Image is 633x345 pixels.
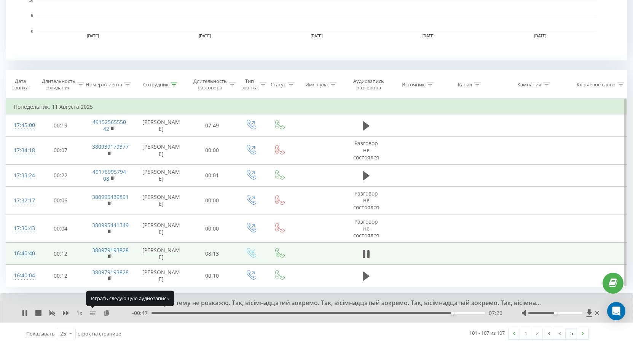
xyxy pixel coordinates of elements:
span: Разговор не состоялся [353,190,379,211]
td: 00:10 [188,265,236,287]
a: 4917699579408 [92,168,126,182]
td: 00:12 [37,265,85,287]
td: 00:12 [37,243,85,265]
div: Open Intercom Messenger [607,302,625,320]
a: 380995441349 [92,221,129,229]
td: Понедельник, 11 Августа 2025 [6,99,627,114]
text: [DATE] [87,34,99,38]
text: 5 [31,14,33,18]
div: Номер клиента [86,81,122,88]
td: 00:04 [37,215,85,243]
td: [PERSON_NAME] [134,215,188,243]
a: 4 [554,328,566,339]
a: 380995439891 [92,193,129,200]
td: 00:07 [37,137,85,165]
div: Кампания [517,81,541,88]
div: Длительность ожидания [42,78,75,91]
td: 00:00 [188,187,236,215]
text: [DATE] [423,34,435,38]
text: [DATE] [311,34,323,38]
div: 17:45:00 [14,118,29,133]
a: 380979193828 [92,269,129,276]
div: 17:34:18 [14,143,29,158]
div: Имя пула [305,81,328,88]
a: 3 [543,328,554,339]
td: [PERSON_NAME] [134,243,188,265]
div: Источник [402,81,425,88]
td: [PERSON_NAME] [134,164,188,186]
a: 4915256555042 [92,118,126,132]
div: 17:32:17 [14,193,29,208]
td: 00:22 [37,164,85,186]
span: Разговор не состоялся [353,140,379,161]
span: - 00:47 [132,309,151,317]
div: 17:30:43 [14,221,29,236]
span: Показывать [26,330,55,337]
div: Accessibility label [554,312,557,315]
a: 5 [566,328,577,339]
div: Статус [271,81,286,88]
td: [PERSON_NAME] [134,137,188,165]
td: [PERSON_NAME] [134,187,188,215]
td: 00:06 [37,187,85,215]
span: строк на странице [78,330,121,337]
div: Сотрудник [143,81,169,88]
text: 0 [31,29,33,33]
span: Разговор не состоялся [353,218,379,239]
td: 07:49 [188,114,236,137]
div: Канал [458,81,472,88]
div: 101 - 107 из 107 [469,329,505,337]
div: Тип звонка [241,78,258,91]
a: 2 [531,328,543,339]
td: [PERSON_NAME] [134,265,188,287]
a: 1 [520,328,531,339]
span: 1 x [77,309,82,317]
div: 17:33:24 [14,168,29,183]
a: 380979193828 [92,246,129,254]
div: [PERSON_NAME], якщо якусь тему не розкажю. Так, вісімнадцатий зокремо. Так, вісімнадцатый зокремо... [80,299,543,307]
td: 08:13 [188,243,236,265]
div: Ключевое слово [577,81,615,88]
td: 00:01 [188,164,236,186]
div: Длительность разговора [193,78,227,91]
text: [DATE] [199,34,211,38]
text: [DATE] [534,34,547,38]
div: Играть следующую аудиозапись [86,291,174,306]
td: 00:00 [188,137,236,165]
td: [PERSON_NAME] [134,114,188,137]
span: 07:26 [489,309,502,317]
div: 16:40:40 [14,246,29,261]
div: 25 [60,330,66,337]
a: 380939179377 [92,143,129,150]
div: Аудиозапись разговора [350,78,387,91]
td: 00:19 [37,114,85,137]
div: 16:40:04 [14,268,29,283]
div: Accessibility label [451,312,454,315]
div: Дата звонка [6,78,35,91]
td: 00:00 [188,215,236,243]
